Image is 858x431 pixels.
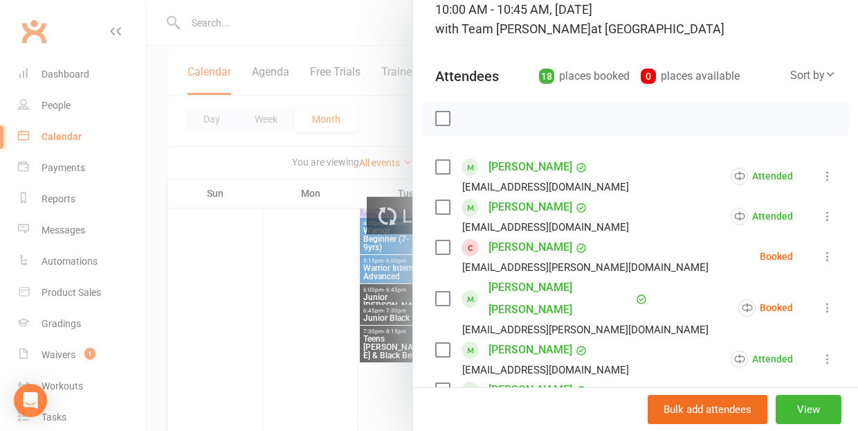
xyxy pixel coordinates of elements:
[539,67,630,86] div: places booked
[14,384,47,417] div: Open Intercom Messenger
[489,196,572,218] a: [PERSON_NAME]
[776,395,841,424] button: View
[489,379,572,401] a: [PERSON_NAME]
[738,299,793,317] div: Booked
[435,21,591,36] span: with Team [PERSON_NAME]
[591,21,724,36] span: at [GEOGRAPHIC_DATA]
[489,339,572,361] a: [PERSON_NAME]
[731,208,793,225] div: Attended
[489,236,572,258] a: [PERSON_NAME]
[641,67,740,86] div: places available
[731,351,793,368] div: Attended
[648,395,767,424] button: Bulk add attendees
[489,276,632,321] a: [PERSON_NAME] [PERSON_NAME]
[731,168,793,185] div: Attended
[489,156,572,178] a: [PERSON_NAME]
[435,67,499,86] div: Attendees
[790,67,836,85] div: Sort by
[462,361,629,379] div: [EMAIL_ADDRESS][DOMAIN_NAME]
[462,321,709,339] div: [EMAIL_ADDRESS][PERSON_NAME][DOMAIN_NAME]
[462,218,629,236] div: [EMAIL_ADDRESS][DOMAIN_NAME]
[539,69,554,84] div: 18
[760,252,793,261] div: Booked
[462,258,709,276] div: [EMAIL_ADDRESS][PERSON_NAME][DOMAIN_NAME]
[641,69,656,84] div: 0
[462,178,629,196] div: [EMAIL_ADDRESS][DOMAIN_NAME]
